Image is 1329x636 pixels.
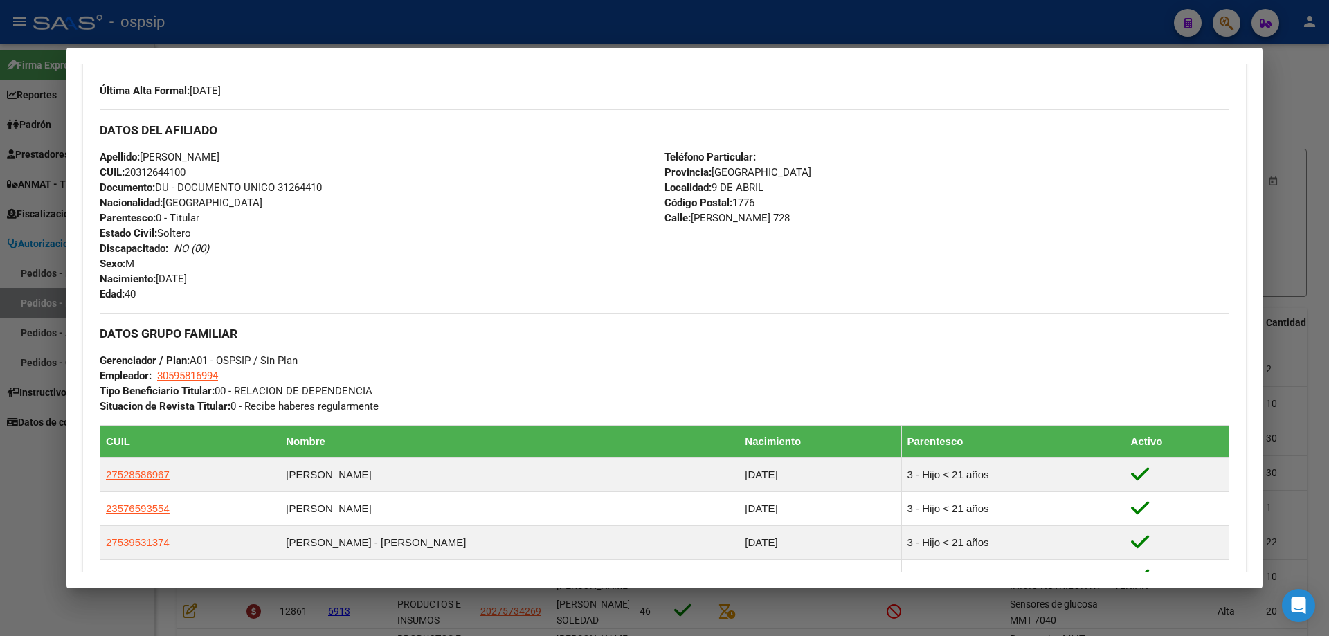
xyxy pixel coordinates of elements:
[100,257,134,270] span: M
[100,197,163,209] strong: Nacionalidad:
[664,197,754,209] span: 1776
[1282,589,1315,622] div: Open Intercom Messenger
[100,385,215,397] strong: Tipo Beneficiario Titular:
[100,166,186,179] span: 20312644100
[100,385,372,397] span: 00 - RELACION DE DEPENDENCIA
[664,181,763,194] span: 9 DE ABRIL
[280,560,739,594] td: [PERSON_NAME][DATE]
[174,242,209,255] i: NO (00)
[664,212,691,224] strong: Calle:
[100,84,190,97] strong: Última Alta Formal:
[739,560,901,594] td: [DATE]
[100,197,262,209] span: [GEOGRAPHIC_DATA]
[157,370,218,382] span: 30595816994
[100,166,125,179] strong: CUIL:
[901,458,1125,492] td: 3 - Hijo < 21 años
[106,502,170,514] span: 23576593554
[100,354,190,367] strong: Gerenciador / Plan:
[100,273,156,285] strong: Nacimiento:
[100,370,152,382] strong: Empleador:
[100,354,298,367] span: A01 - OSPSIP / Sin Plan
[100,400,230,412] strong: Situacion de Revista Titular:
[100,257,125,270] strong: Sexo:
[100,426,280,458] th: CUIL
[100,212,199,224] span: 0 - Titular
[280,458,739,492] td: [PERSON_NAME]
[280,492,739,526] td: [PERSON_NAME]
[739,526,901,560] td: [DATE]
[106,536,170,548] span: 27539531374
[100,400,379,412] span: 0 - Recibe haberes regularmente
[100,122,1229,138] h3: DATOS DEL AFILIADO
[739,458,901,492] td: [DATE]
[664,166,811,179] span: [GEOGRAPHIC_DATA]
[280,526,739,560] td: [PERSON_NAME] - [PERSON_NAME]
[280,426,739,458] th: Nombre
[100,181,322,194] span: DU - DOCUMENTO UNICO 31264410
[100,273,187,285] span: [DATE]
[100,242,168,255] strong: Discapacitado:
[664,151,756,163] strong: Teléfono Particular:
[664,212,790,224] span: [PERSON_NAME] 728
[739,426,901,458] th: Nacimiento
[901,426,1125,458] th: Parentesco
[100,288,125,300] strong: Edad:
[901,526,1125,560] td: 3 - Hijo < 21 años
[100,326,1229,341] h3: DATOS GRUPO FAMILIAR
[100,84,221,97] span: [DATE]
[100,212,156,224] strong: Parentesco:
[100,151,219,163] span: [PERSON_NAME]
[100,181,155,194] strong: Documento:
[901,492,1125,526] td: 3 - Hijo < 21 años
[100,227,157,239] strong: Estado Civil:
[100,288,136,300] span: 40
[664,181,712,194] strong: Localidad:
[664,166,712,179] strong: Provincia:
[901,560,1125,594] td: 3 - Hijo < 21 años
[739,492,901,526] td: [DATE]
[106,469,170,480] span: 27528586967
[664,197,732,209] strong: Código Postal:
[100,151,140,163] strong: Apellido:
[1125,426,1229,458] th: Activo
[100,227,191,239] span: Soltero
[106,570,170,582] span: 27539531382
